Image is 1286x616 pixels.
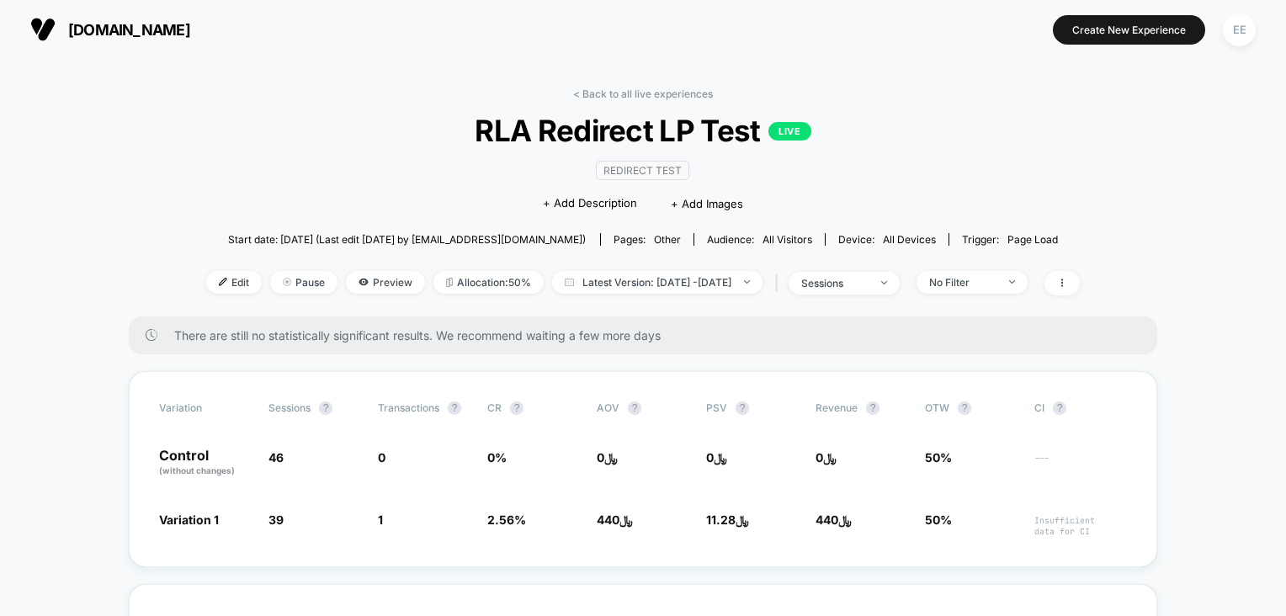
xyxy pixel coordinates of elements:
span: Edit [206,271,262,294]
button: ? [448,401,461,415]
span: Transactions [378,401,439,414]
span: 39 [268,512,284,527]
div: Audience: [707,233,812,246]
span: all devices [883,233,936,246]
span: Latest Version: [DATE] - [DATE] [552,271,763,294]
span: All Visitors [763,233,812,246]
span: Insufficient data for CI [1034,515,1127,537]
span: 0 [816,450,823,465]
span: There are still no statistically significant results. We recommend waiting a few more days [174,328,1124,343]
p: Control [159,449,252,477]
span: 50% [925,450,952,465]
button: ? [866,401,879,415]
span: PSV [706,401,727,414]
img: calendar [565,278,574,286]
div: No Filter [929,276,996,289]
span: Preview [346,271,425,294]
span: 0 [597,450,604,465]
span: 50% [925,512,952,527]
span: + Add Images [671,197,743,210]
span: Page Load [1007,233,1058,246]
img: end [881,281,887,284]
span: other [654,233,681,246]
div: sessions [801,277,869,289]
div: EE [1223,13,1256,46]
span: ﷼ [706,512,749,527]
span: Revenue [816,401,858,414]
span: ﷼ [597,512,633,527]
span: Sessions [268,401,311,414]
span: ﷼ [706,450,727,465]
span: Variation [159,401,252,415]
button: ? [319,401,332,415]
p: LIVE [768,122,810,141]
span: 0 [706,450,714,465]
button: ? [628,401,641,415]
button: ? [1053,401,1066,415]
button: [DOMAIN_NAME] [25,16,195,43]
span: Variation 1 [159,512,219,527]
div: Trigger: [962,233,1058,246]
span: + Add Description [543,195,637,212]
button: Create New Experience [1053,15,1205,45]
span: 46 [268,450,284,465]
span: 0 [378,450,385,465]
span: CR [487,401,502,414]
span: [DOMAIN_NAME] [68,21,190,39]
span: CI [1034,401,1127,415]
span: 440 [816,512,838,527]
a: < Back to all live experiences [573,88,713,100]
span: Start date: [DATE] (Last edit [DATE] by [EMAIL_ADDRESS][DOMAIN_NAME]) [228,233,586,246]
img: edit [219,278,227,286]
div: Pages: [614,233,681,246]
button: ? [736,401,749,415]
button: ? [958,401,971,415]
img: end [283,278,291,286]
span: ﷼ [816,450,837,465]
button: ? [510,401,523,415]
span: | [771,271,789,295]
span: --- [1034,453,1127,477]
img: end [1009,280,1015,284]
span: 11.28 [706,512,736,527]
span: Pause [270,271,337,294]
span: ﷼ [597,450,618,465]
span: Device: [825,233,949,246]
span: ﷼ [816,512,852,527]
span: AOV [597,401,619,414]
span: RLA Redirect LP Test [250,113,1036,148]
span: 2.56 % [487,512,526,527]
span: (without changes) [159,465,235,475]
img: rebalance [446,278,453,287]
span: Redirect Test [596,161,689,180]
span: 0 % [487,450,507,465]
button: EE [1218,13,1261,47]
img: end [744,280,750,284]
span: OTW [925,401,1018,415]
span: 1 [378,512,383,527]
span: 440 [597,512,619,527]
span: Allocation: 50% [433,271,544,294]
img: Visually logo [30,17,56,42]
